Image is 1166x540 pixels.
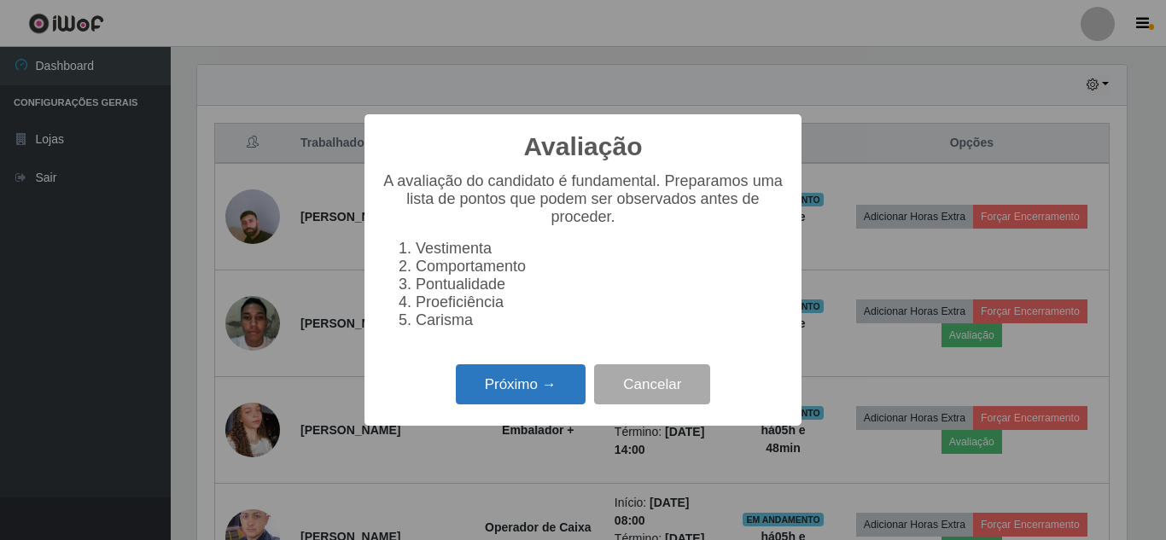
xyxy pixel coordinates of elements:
[594,364,710,404] button: Cancelar
[416,240,784,258] li: Vestimenta
[416,276,784,293] li: Pontualidade
[456,364,586,404] button: Próximo →
[416,311,784,329] li: Carisma
[416,293,784,311] li: Proeficiência
[416,258,784,276] li: Comportamento
[524,131,643,162] h2: Avaliação
[382,172,784,226] p: A avaliação do candidato é fundamental. Preparamos uma lista de pontos que podem ser observados a...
